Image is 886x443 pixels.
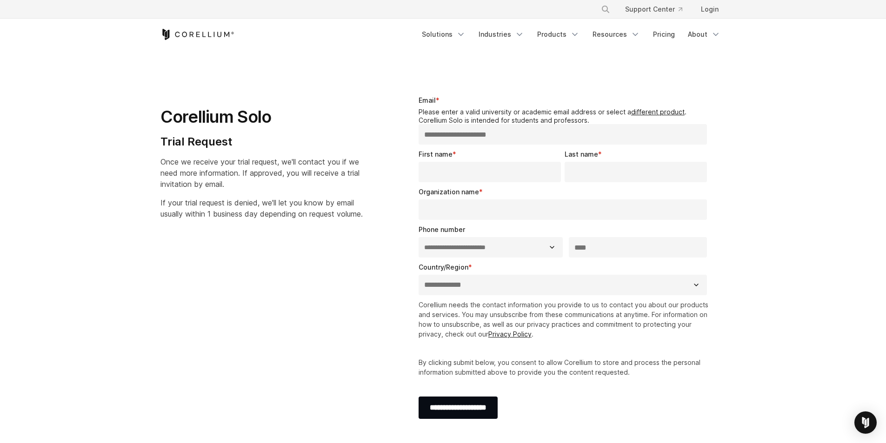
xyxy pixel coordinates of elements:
[419,150,453,158] span: First name
[647,26,680,43] a: Pricing
[854,411,877,434] div: Open Intercom Messenger
[160,135,363,149] h4: Trial Request
[419,96,436,104] span: Email
[590,1,726,18] div: Navigation Menu
[416,26,726,43] div: Navigation Menu
[419,357,711,377] p: By clicking submit below, you consent to allow Corellium to store and process the personal inform...
[488,330,532,338] a: Privacy Policy
[587,26,646,43] a: Resources
[618,1,690,18] a: Support Center
[160,29,234,40] a: Corellium Home
[419,263,468,271] span: Country/Region
[419,225,465,233] span: Phone number
[532,26,585,43] a: Products
[682,26,726,43] a: About
[693,1,726,18] a: Login
[631,108,685,116] a: different product
[160,198,363,218] span: If your trial request is denied, we'll let you know by email usually within 1 business day depend...
[419,300,711,339] p: Corellium needs the contact information you provide to us to contact you about our products and s...
[597,1,614,18] button: Search
[419,188,479,196] span: Organization name
[416,26,471,43] a: Solutions
[419,108,711,124] legend: Please enter a valid university or academic email address or select a . Corellium Solo is intende...
[473,26,530,43] a: Industries
[160,106,363,127] h1: Corellium Solo
[160,157,360,189] span: Once we receive your trial request, we'll contact you if we need more information. If approved, y...
[565,150,598,158] span: Last name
